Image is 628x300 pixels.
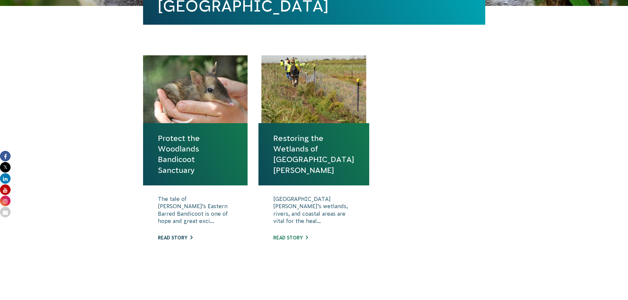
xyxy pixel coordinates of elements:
[158,235,193,240] a: Read story
[158,195,233,228] p: The tale of [PERSON_NAME]’s Eastern Barred Bandicoot is one of hope and great exci...
[273,235,308,240] a: Read story
[158,133,233,176] a: Protect the Woodlands Bandicoot Sanctuary
[273,195,354,228] p: [GEOGRAPHIC_DATA][PERSON_NAME]’s wetlands, rivers, and coastal areas are vital for the heal...
[273,133,354,176] a: Restoring the Wetlands of [GEOGRAPHIC_DATA][PERSON_NAME]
